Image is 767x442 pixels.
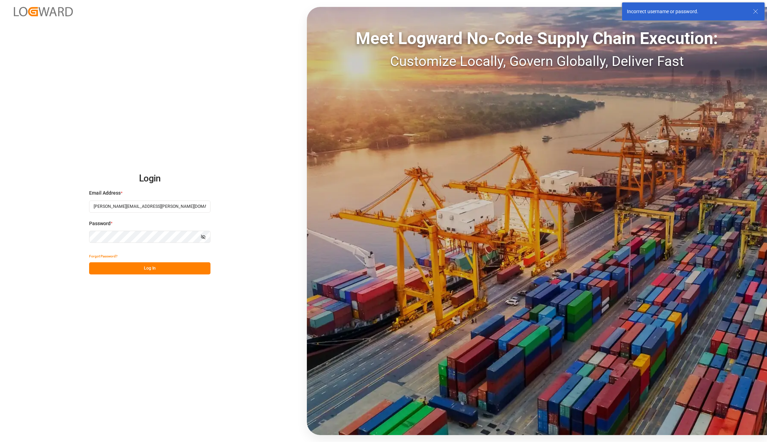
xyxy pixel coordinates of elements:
div: Customize Locally, Govern Globally, Deliver Fast [307,51,767,72]
button: Log In [89,262,210,274]
div: Incorrect username or password. [627,8,746,15]
input: Enter your email [89,201,210,213]
button: Forgot Password? [89,250,118,262]
h2: Login [89,168,210,190]
img: Logward_new_orange.png [14,7,73,16]
span: Password [89,220,111,227]
span: Email Address [89,189,121,197]
div: Meet Logward No-Code Supply Chain Execution: [307,26,767,51]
